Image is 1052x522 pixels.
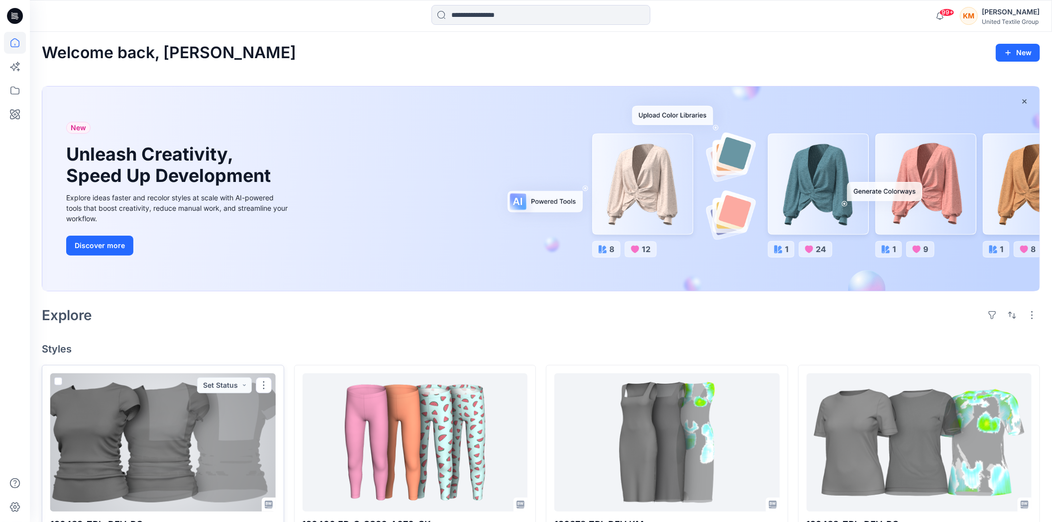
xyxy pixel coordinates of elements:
[982,18,1040,25] div: United Textile Group
[960,7,978,25] div: KM
[42,44,296,62] h2: Welcome back, [PERSON_NAME]
[940,8,954,16] span: 99+
[554,373,780,512] a: 120378 ZPL DEV KM
[42,343,1040,355] h4: Styles
[50,373,276,512] a: 120439_ZPL_DEV_RG
[66,144,275,186] h1: Unleash Creativity, Speed Up Development
[66,236,290,256] a: Discover more
[982,6,1040,18] div: [PERSON_NAME]
[71,122,86,134] span: New
[807,373,1032,512] a: 120433_ZPL_DEV_RG
[42,307,92,323] h2: Explore
[66,236,133,256] button: Discover more
[303,373,528,512] a: 120400 FR-G-SS26-A070-CK
[66,192,290,224] div: Explore ideas faster and recolor styles at scale with AI-powered tools that boost creativity, red...
[996,44,1040,62] button: New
